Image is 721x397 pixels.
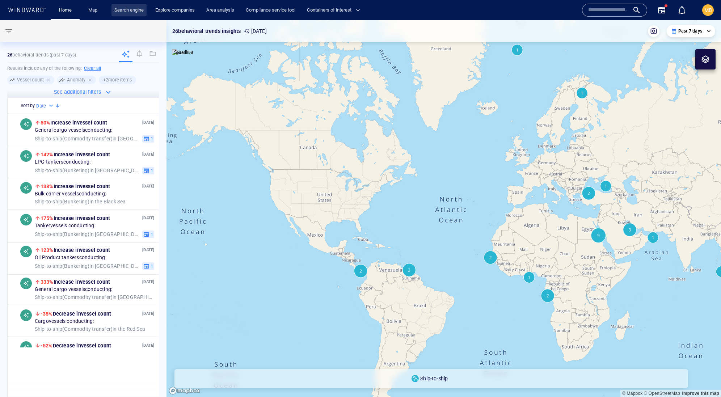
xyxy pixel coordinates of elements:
[41,311,53,317] span: -35%
[41,279,110,285] span: Increase in vessel count
[35,127,112,134] span: General cargo vessels conducting:
[420,374,448,383] p: Ship-to-ship
[678,28,702,34] p: Past 7 days
[35,159,90,166] span: LPG tankers conducting:
[149,263,153,270] span: 1
[21,102,35,109] h6: Sort by
[304,4,366,17] button: Containers of interest
[35,263,140,270] span: in [GEOGRAPHIC_DATA] EEZ
[35,294,113,300] span: Ship-to-ship ( Commodity transfer )
[35,326,113,332] span: Ship-to-ship ( Commodity transfer )
[36,102,46,110] h6: Date
[35,287,112,293] span: General cargo vessels conducting:
[35,168,90,173] span: Ship-to-ship ( Bunkering )
[149,231,153,238] span: 1
[678,6,686,14] div: Notification center
[41,343,53,349] span: -52%
[174,48,193,56] p: Satellite
[142,215,154,222] p: [DATE]
[84,65,101,72] h6: Clear all
[54,88,101,96] p: See additional filters
[54,87,113,97] button: See additional filters
[41,343,111,349] span: Decrease in vessel count
[142,311,154,317] p: [DATE]
[244,27,267,35] p: [DATE]
[41,120,107,126] span: Increase in vessel count
[36,102,55,110] div: Date
[172,27,241,35] p: 26 behavioral trends insights
[307,6,360,14] span: Containers of interest
[671,28,711,34] div: Past 7 days
[83,4,106,17] button: Map
[35,255,106,261] span: Oil Product tankers conducting:
[41,215,110,221] span: Increase in vessel count
[35,136,140,142] span: in [GEOGRAPHIC_DATA] EEZ
[166,20,721,397] canvas: Map
[35,199,90,204] span: Ship-to-ship ( Bunkering )
[41,120,51,126] span: 50%
[7,63,159,74] h6: Results include any of the following:
[41,311,111,317] span: Decrease in vessel count
[35,191,106,198] span: Bulk carrier vessels conducting:
[142,119,154,126] p: [DATE]
[41,183,54,189] span: 138%
[142,247,154,254] p: [DATE]
[35,199,126,205] span: in the Black Sea
[152,4,198,17] a: Explore companies
[142,183,154,190] p: [DATE]
[56,4,75,17] a: Home
[704,7,712,13] span: MB
[149,168,153,174] span: 1
[243,4,298,17] a: Compliance service tool
[41,152,54,157] span: 142%
[85,4,103,17] a: Map
[142,135,154,143] button: 1
[41,279,54,285] span: 333%
[35,231,90,237] span: Ship-to-ship ( Bunkering )
[682,391,719,396] a: Map feedback
[35,263,90,269] span: Ship-to-ship ( Bunkering )
[41,247,54,253] span: 123%
[142,342,154,349] p: [DATE]
[35,294,155,301] span: in [GEOGRAPHIC_DATA] and [GEOGRAPHIC_DATA] EEZ
[142,151,154,158] p: [DATE]
[111,4,147,17] a: Search engine
[103,76,132,84] h6: + 2 more items
[7,52,12,58] strong: 26
[142,231,154,238] button: 1
[142,167,154,175] button: 1
[142,279,154,286] p: [DATE]
[644,391,680,396] a: OpenStreetMap
[54,4,77,17] button: Home
[149,136,153,142] span: 1
[41,247,110,253] span: Increase in vessel count
[7,76,54,84] div: Vessel count
[35,168,140,174] span: in [GEOGRAPHIC_DATA] EEZ
[35,326,145,333] span: in the Red Sea
[690,364,716,392] iframe: Chat
[35,231,140,238] span: in [GEOGRAPHIC_DATA] EEZ
[701,3,715,17] button: MB
[7,52,76,58] p: behavioral trends (Past 7 days)
[17,76,44,84] h6: Vessel count
[172,49,193,56] img: satellite
[169,387,201,395] a: Mapbox logo
[41,183,110,189] span: Increase in vessel count
[35,318,94,325] span: Cargo vessels conducting:
[35,223,96,229] span: Tanker vessels conducting:
[41,215,54,221] span: 175%
[35,136,113,142] span: Ship-to-ship ( Commodity transfer )
[622,391,642,396] a: Mapbox
[142,262,154,270] button: 1
[41,152,110,157] span: Increase in vessel count
[67,76,85,84] h6: Anomaly
[203,4,237,17] a: Area analysis
[57,76,96,84] div: Anomaly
